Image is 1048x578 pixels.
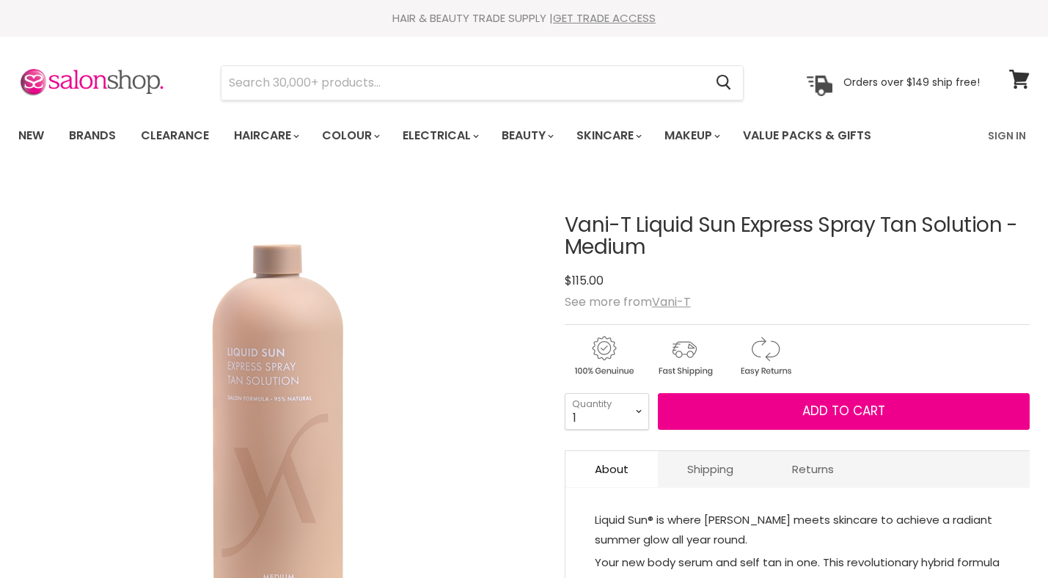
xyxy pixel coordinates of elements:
a: Skincare [565,120,651,151]
a: Value Packs & Gifts [732,120,882,151]
img: returns.gif [726,334,804,378]
span: See more from [565,293,691,310]
p: Liquid Sun® is where [PERSON_NAME] meets skincare to achieve a radiant summer glow all year round. [595,510,1000,552]
a: About [565,451,658,487]
a: GET TRADE ACCESS [553,10,656,26]
a: Colour [311,120,389,151]
form: Product [221,65,744,100]
span: $115.00 [565,272,604,289]
a: Clearance [130,120,220,151]
a: Brands [58,120,127,151]
button: Add to cart [658,393,1030,430]
a: New [7,120,55,151]
input: Search [221,66,704,100]
ul: Main menu [7,114,931,157]
button: Search [704,66,743,100]
h1: Vani-T Liquid Sun Express Spray Tan Solution - Medium [565,214,1030,260]
a: Shipping [658,451,763,487]
span: Add to cart [802,402,885,420]
iframe: Gorgias live chat messenger [975,509,1033,563]
img: genuine.gif [565,334,642,378]
select: Quantity [565,393,649,430]
a: Haircare [223,120,308,151]
a: Vani-T [652,293,691,310]
a: Sign In [979,120,1035,151]
a: Electrical [392,120,488,151]
img: shipping.gif [645,334,723,378]
p: Orders over $149 ship free! [843,76,980,89]
a: Makeup [653,120,729,151]
a: Returns [763,451,863,487]
a: Beauty [491,120,563,151]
